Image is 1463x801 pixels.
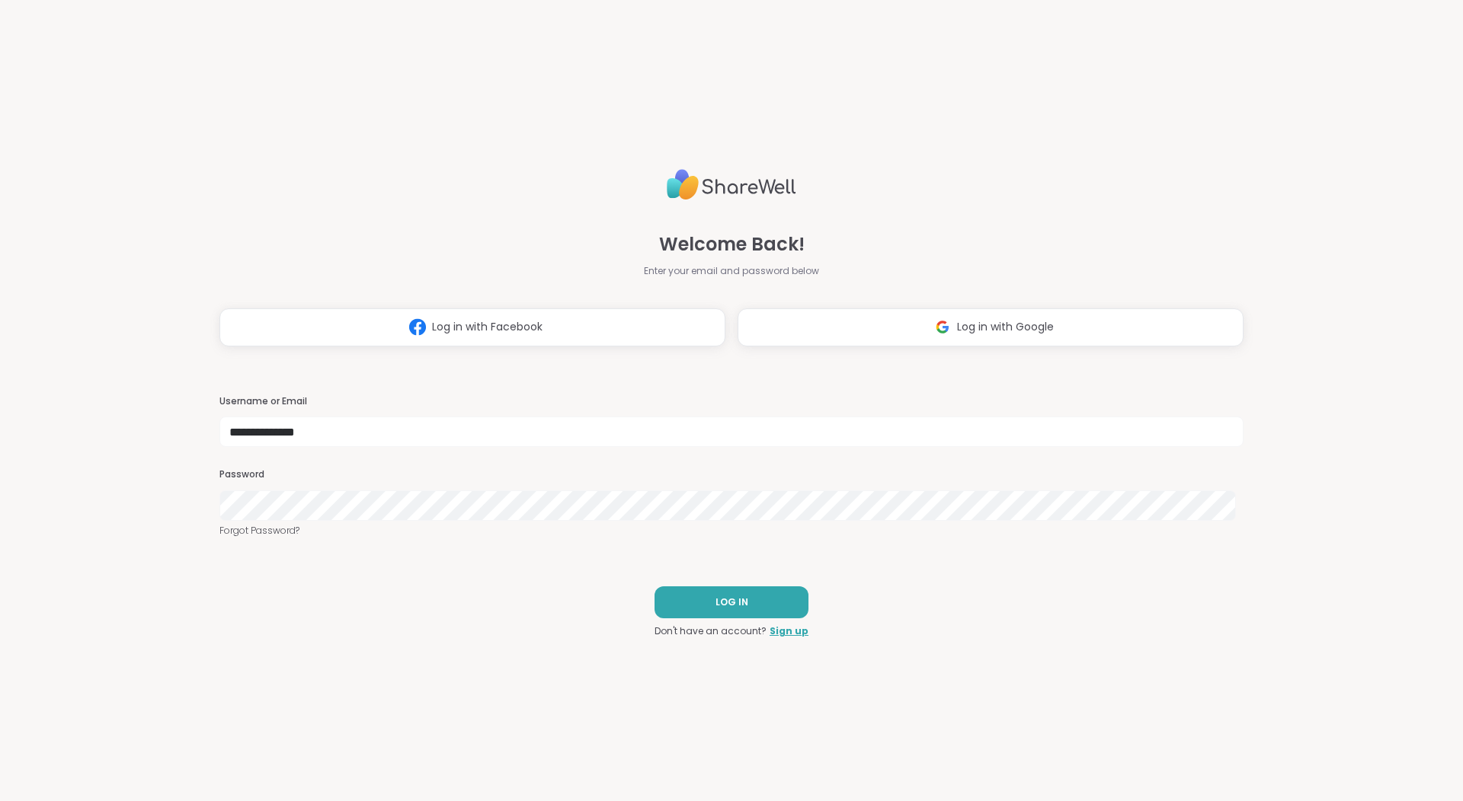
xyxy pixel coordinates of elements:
[219,395,1244,408] h3: Username or Email
[957,319,1054,335] span: Log in with Google
[928,313,957,341] img: ShareWell Logomark
[655,586,808,618] button: LOG IN
[219,524,1244,538] a: Forgot Password?
[770,624,808,638] a: Sign up
[738,308,1244,346] button: Log in with Google
[219,308,725,346] button: Log in with Facebook
[219,468,1244,481] h3: Password
[432,319,543,335] span: Log in with Facebook
[659,231,805,258] span: Welcome Back!
[715,595,748,609] span: LOG IN
[655,624,767,638] span: Don't have an account?
[403,313,432,341] img: ShareWell Logomark
[667,163,796,206] img: ShareWell Logo
[644,264,819,278] span: Enter your email and password below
